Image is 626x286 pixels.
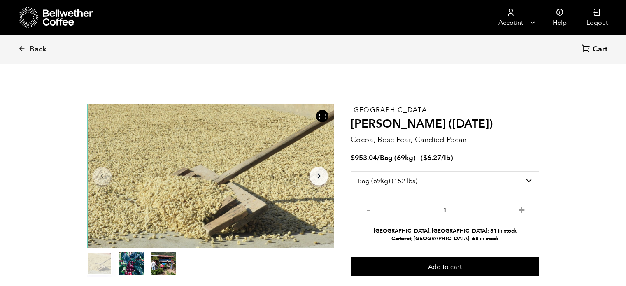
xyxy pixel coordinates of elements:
button: - [363,205,373,213]
span: /lb [441,153,451,163]
bdi: 953.04 [351,153,377,163]
h2: [PERSON_NAME] ([DATE]) [351,117,539,131]
span: / [377,153,380,163]
button: Add to cart [351,257,539,276]
bdi: 6.27 [423,153,441,163]
span: ( ) [421,153,453,163]
span: $ [423,153,427,163]
span: $ [351,153,355,163]
a: Cart [582,44,610,55]
button: + [517,205,527,213]
p: Cocoa, Bosc Pear, Candied Pecan [351,134,539,145]
span: Bag (69kg) [380,153,416,163]
span: Cart [593,44,607,54]
li: Carteret, [GEOGRAPHIC_DATA]: 68 in stock [351,235,539,243]
span: Back [30,44,47,54]
li: [GEOGRAPHIC_DATA], [GEOGRAPHIC_DATA]: 81 in stock [351,227,539,235]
